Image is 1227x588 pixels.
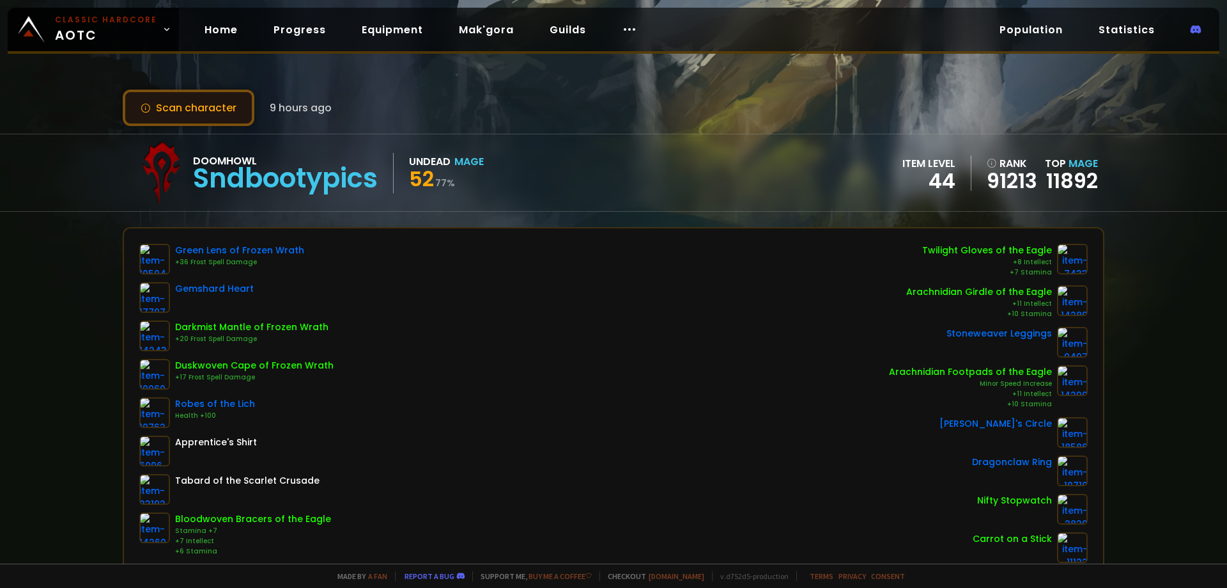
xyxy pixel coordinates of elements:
div: Bloodwoven Bracers of the Eagle [175,513,331,526]
a: Guilds [539,17,596,43]
span: 52 [409,164,434,193]
img: item-10060 [139,359,170,390]
div: Carrot on a Stick [973,532,1052,546]
div: +11 Intellect [889,389,1052,399]
a: Report a bug [405,571,454,581]
div: +7 Intellect [175,536,331,546]
a: Statistics [1088,17,1165,43]
div: +7 Stamina [922,267,1052,278]
img: item-14243 [139,321,170,351]
div: Stamina +7 [175,526,331,536]
img: item-6096 [139,436,170,466]
a: Buy me a coffee [529,571,592,581]
div: Minor Speed Increase [889,379,1052,389]
a: Population [989,17,1073,43]
img: item-14289 [1057,285,1088,316]
div: item level [902,155,955,171]
div: Gemshard Heart [175,282,254,296]
div: Dragonclaw Ring [972,456,1052,469]
a: 11892 [1046,166,1098,195]
div: Robes of the Lich [175,397,255,411]
div: +8 Intellect [922,257,1052,267]
img: item-2820 [1057,494,1088,525]
button: Scan character [123,90,254,126]
div: Arachnidian Girdle of the Eagle [906,285,1052,299]
span: 9 hours ago [270,100,332,116]
img: item-10710 [1057,456,1088,486]
div: Nifty Stopwatch [977,494,1052,507]
div: Mage [454,154,484,170]
a: Home [194,17,248,43]
a: Privacy [838,571,866,581]
div: +6 Stamina [175,546,331,557]
div: Duskwoven Cape of Frozen Wrath [175,359,334,372]
div: 44 [902,171,955,191]
div: +20 Frost Spell Damage [175,334,328,344]
a: a fan [368,571,387,581]
div: +17 Frost Spell Damage [175,372,334,383]
div: rank [987,155,1037,171]
img: item-9407 [1057,327,1088,358]
div: [PERSON_NAME]'s Circle [939,417,1052,431]
div: +36 Frost Spell Damage [175,257,304,267]
img: item-23192 [139,474,170,505]
img: item-11122 [1057,532,1088,563]
div: Darkmist Mantle of Frozen Wrath [175,321,328,334]
div: Apprentice's Shirt [175,436,257,449]
a: [DOMAIN_NAME] [649,571,704,581]
img: item-7433 [1057,244,1088,274]
div: Green Lens of Frozen Wrath [175,244,304,257]
span: Made by [330,571,387,581]
div: Health +100 [175,411,255,421]
img: item-17707 [139,282,170,313]
a: Terms [810,571,833,581]
div: Arachnidian Footpads of the Eagle [889,365,1052,379]
small: 77 % [435,177,455,189]
a: 91213 [987,171,1037,191]
span: v. d752d5 - production [712,571,789,581]
a: Equipment [351,17,433,43]
div: +10 Stamina [889,399,1052,409]
div: +10 Stamina [906,309,1052,319]
small: Classic Hardcore [55,14,157,26]
img: item-14290 [1057,365,1088,396]
span: Checkout [599,571,704,581]
div: Top [1045,155,1098,171]
a: Mak'gora [449,17,524,43]
a: Consent [871,571,905,581]
img: item-18586 [1057,417,1088,448]
img: item-14260 [139,513,170,543]
div: Undead [409,154,451,170]
div: Doomhowl [193,153,378,169]
a: Classic HardcoreAOTC [8,8,179,51]
div: Twilight Gloves of the Eagle [922,244,1052,257]
div: Stoneweaver Leggings [946,327,1052,340]
span: Mage [1069,156,1098,171]
img: item-10504 [139,244,170,274]
img: item-10762 [139,397,170,428]
div: Tabard of the Scarlet Crusade [175,474,320,488]
div: +11 Intellect [906,299,1052,309]
div: Sndbootypics [193,169,378,188]
span: Support me, [472,571,592,581]
a: Progress [263,17,336,43]
span: AOTC [55,14,157,45]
